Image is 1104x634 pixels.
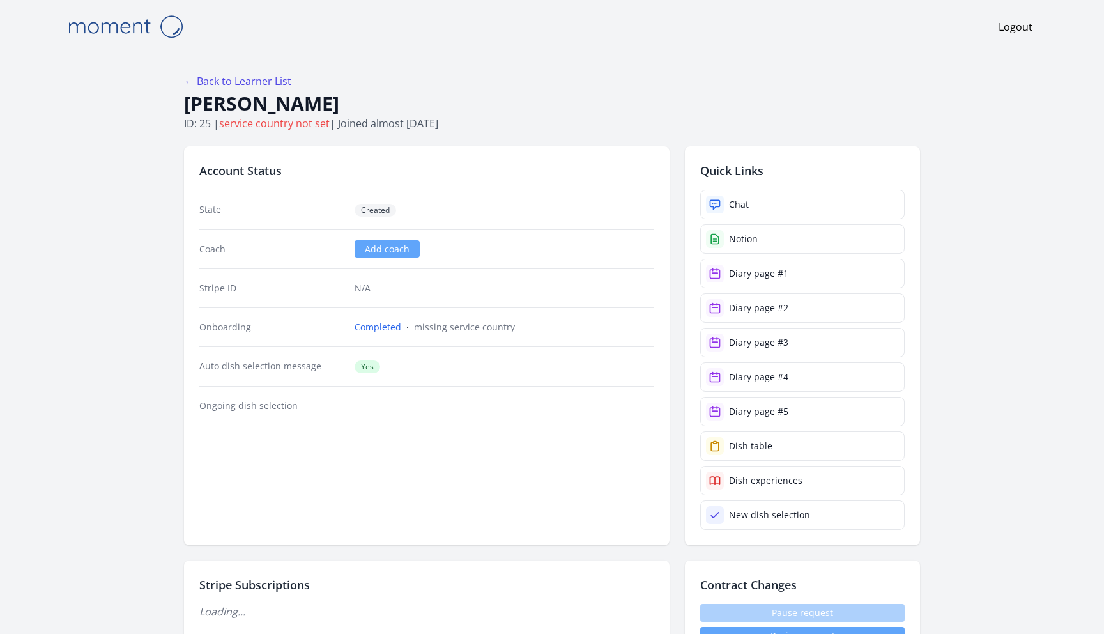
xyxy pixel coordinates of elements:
p: N/A [355,282,654,295]
div: Diary page #3 [729,336,788,349]
span: Pause request [700,604,905,622]
a: Logout [999,19,1032,35]
p: Loading... [199,604,654,619]
h2: Quick Links [700,162,905,180]
div: Diary page #1 [729,267,788,280]
a: ← Back to Learner List [184,74,291,88]
dt: Onboarding [199,321,344,334]
a: Diary page #4 [700,362,905,392]
span: · [406,321,409,333]
dt: Stripe ID [199,282,344,295]
div: Notion [729,233,758,245]
div: Diary page #4 [729,371,788,383]
div: Chat [729,198,749,211]
h1: [PERSON_NAME] [184,91,920,116]
dt: Coach [199,243,344,256]
dt: State [199,203,344,217]
div: Dish experiences [729,474,802,487]
a: Dish table [700,431,905,461]
a: Add coach [355,240,420,258]
div: New dish selection [729,509,810,522]
a: New dish selection [700,500,905,530]
span: Created [355,204,396,217]
a: Notion [700,224,905,254]
a: Completed [355,321,401,334]
a: Chat [700,190,905,219]
a: Diary page #3 [700,328,905,357]
div: Diary page #5 [729,405,788,418]
a: Dish experiences [700,466,905,495]
img: Moment [61,10,189,43]
dt: Ongoing dish selection [199,399,344,412]
dt: Auto dish selection message [199,360,344,373]
span: Yes [355,360,380,373]
div: Dish table [729,440,772,452]
h2: Contract Changes [700,576,905,594]
div: Diary page #2 [729,302,788,314]
a: Diary page #1 [700,259,905,288]
a: Diary page #2 [700,293,905,323]
a: Diary page #5 [700,397,905,426]
h2: Stripe Subscriptions [199,576,654,594]
p: ID: 25 | | Joined almost [DATE] [184,116,920,131]
h2: Account Status [199,162,654,180]
span: service country not set [219,116,330,130]
span: missing service country [414,321,515,333]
